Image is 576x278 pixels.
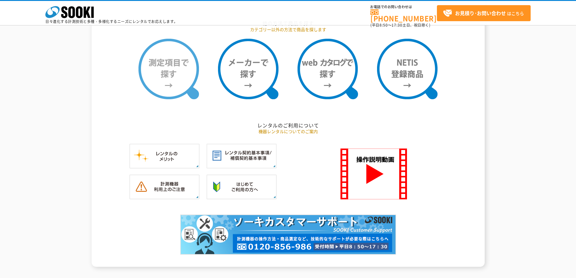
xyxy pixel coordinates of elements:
[377,39,438,99] img: NETIS登録商品
[138,39,199,99] img: 測定項目で探す
[379,22,388,28] span: 8:50
[129,162,200,168] a: レンタルのメリット
[370,22,430,28] span: (平日 ～ 土日、祝日除く)
[207,175,277,199] img: はじめてご利用の方へ
[443,9,524,18] span: はこちら
[392,22,402,28] span: 17:30
[340,149,407,199] img: SOOKI 操作説明動画
[207,193,277,199] a: はじめてご利用の方へ
[129,193,200,199] a: 計測機器ご利用上のご注意
[370,9,437,22] a: [PHONE_NUMBER]
[45,20,178,23] p: 日々進化する計測技術と多種・多様化するニーズにレンタルでお応えします。
[455,9,506,17] strong: お見積り･お問い合わせ
[207,162,277,168] a: レンタル契約基本事項／補償契約基本事項
[298,39,358,99] img: webカタログで探す
[111,26,465,33] p: カテゴリー以外の方法で商品を探します
[129,144,200,168] img: レンタルのメリット
[218,39,278,99] img: メーカーで探す
[129,175,200,199] img: 計測機器ご利用上のご注意
[111,128,465,135] p: 機器レンタルについてのご案内
[111,122,465,129] h2: レンタルのご利用について
[370,5,437,9] span: お電話でのお問い合わせは
[207,144,277,168] img: レンタル契約基本事項／補償契約基本事項
[180,214,396,255] img: カスタマーサポート
[437,5,531,21] a: お見積り･お問い合わせはこちら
